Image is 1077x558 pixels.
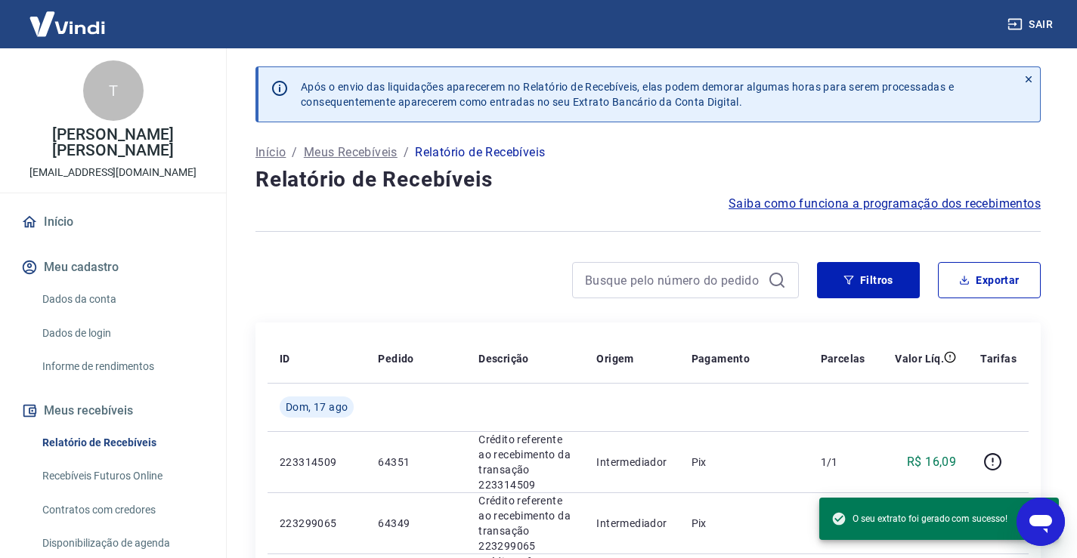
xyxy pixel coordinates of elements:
p: Pedido [378,351,413,366]
p: Descrição [478,351,529,366]
p: [PERSON_NAME] [PERSON_NAME] [12,127,214,159]
p: Intermediador [596,516,667,531]
a: Meus Recebíveis [304,143,398,162]
img: Vindi [18,1,116,47]
a: Dados de login [36,318,208,349]
button: Meus recebíveis [18,394,208,427]
p: Relatório de Recebíveis [415,143,545,162]
button: Exportar [938,262,1041,298]
span: O seu extrato foi gerado com sucesso! [831,511,1007,526]
iframe: Botão para abrir a janela de mensagens [1017,498,1065,546]
p: Origem [596,351,633,366]
p: Após o envio das liquidações aparecerem no Relatório de Recebíveis, elas podem demorar algumas ho... [301,79,954,109]
p: Crédito referente ao recebimento da transação 223299065 [478,493,572,553]
a: Saiba como funciona a programação dos recebimentos [729,195,1041,213]
p: 64351 [378,455,454,470]
p: 64349 [378,516,454,531]
button: Sair [1004,11,1059,39]
span: Dom, 17 ago [286,399,348,415]
p: Intermediador [596,455,667,470]
a: Relatório de Recebíveis [36,427,208,458]
a: Recebíveis Futuros Online [36,461,208,492]
a: Contratos com credores [36,495,208,526]
p: Crédito referente ao recebimento da transação 223314509 [478,432,572,492]
h4: Relatório de Recebíveis [255,165,1041,195]
div: T [83,60,144,121]
a: Início [255,143,286,162]
a: Início [18,205,208,239]
p: / [404,143,409,162]
p: Valor Líq. [895,351,944,366]
p: Pix [692,455,797,470]
a: Informe de rendimentos [36,351,208,382]
p: ID [280,351,290,366]
p: R$ 16,09 [907,453,956,471]
button: Filtros [817,262,920,298]
p: Parcelas [821,351,865,366]
p: 223314509 [280,455,354,470]
p: [EMAIL_ADDRESS][DOMAIN_NAME] [29,165,197,180]
input: Busque pelo número do pedido [585,269,762,291]
p: Tarifas [980,351,1017,366]
p: / [292,143,297,162]
p: 223299065 [280,516,354,531]
p: 1/1 [821,455,865,470]
a: Dados da conta [36,284,208,315]
p: Pagamento [692,351,750,366]
p: Pix [692,516,797,531]
button: Meu cadastro [18,251,208,284]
